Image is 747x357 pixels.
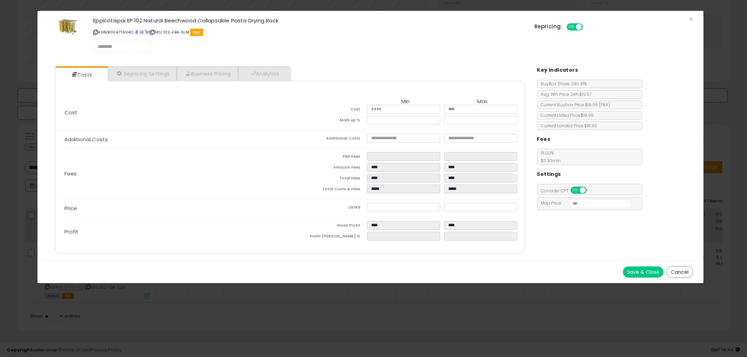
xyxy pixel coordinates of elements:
[93,27,524,38] p: ASIN: B0047T6V4O | SKU: 102-FBA-SLM
[538,102,610,108] span: Current Buybox Price:
[145,29,148,35] a: Your listing only
[666,266,693,278] button: Cancel
[135,29,139,35] a: BuyBox page
[290,116,367,127] td: Mark up %
[59,171,290,177] p: Fees
[537,170,561,179] h5: Settings
[190,29,203,36] span: FBA
[623,266,664,278] button: Save & Close
[55,68,107,82] a: Costs
[290,232,367,243] td: Profit [PERSON_NAME] %
[290,105,367,116] td: Cost
[538,123,597,129] span: Current Landed Price: $18.99
[538,158,561,164] span: $0.30 min
[538,112,594,118] span: Current Listed Price: $18.99
[444,99,521,105] th: Max
[59,110,290,115] p: Cost
[367,99,444,105] th: Min
[93,18,524,23] h3: Eppicotispai EP 102 Natural Beechwood Collapsable Pasta Drying Rack
[140,29,144,35] a: All offer listings
[571,187,580,193] span: ON
[290,203,367,214] td: Listed
[582,24,593,30] span: OFF
[59,137,290,142] p: Additional Costs
[538,81,587,87] span: BuyBox Share 24h: 41%
[538,200,631,206] span: Map Price:
[290,134,367,145] td: Additional Costs
[59,206,290,211] p: Price
[567,24,576,30] span: ON
[59,229,290,235] p: Profit
[108,66,177,81] a: Repricing Settings
[537,135,551,144] h5: Fees
[538,188,596,194] span: Consider CPT:
[538,150,561,164] span: 15.00 %
[586,187,597,193] span: OFF
[689,14,693,24] span: ×
[538,91,592,97] span: Avg. Win Price 24h: $19.57
[290,163,367,174] td: Amazon Fees
[290,152,367,163] td: FBA Fees
[599,102,610,108] span: ( FBA )
[537,66,578,74] h5: Key Indicators
[585,102,610,108] span: $18.99
[238,66,290,81] a: Analytics
[534,24,562,29] h5: Repricing:
[177,66,238,81] a: Business Pricing
[290,221,367,232] td: Gross Profit
[57,18,78,36] img: 51lk08njTGS._SL60_.jpg
[290,174,367,185] td: Total Fees
[290,185,367,195] td: Total Costs & Fees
